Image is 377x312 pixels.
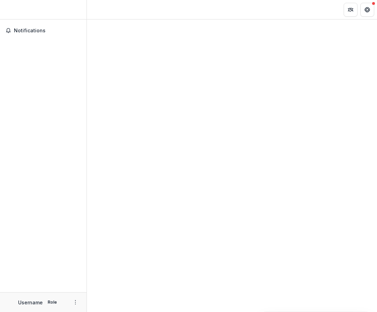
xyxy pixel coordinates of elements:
[71,298,80,306] button: More
[14,28,81,34] span: Notifications
[18,299,43,306] p: Username
[360,3,374,17] button: Get Help
[344,3,358,17] button: Partners
[46,299,59,305] p: Role
[3,25,84,36] button: Notifications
